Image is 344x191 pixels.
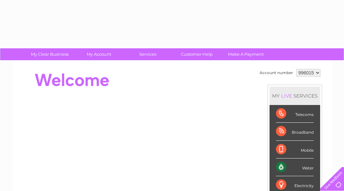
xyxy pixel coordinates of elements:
[276,158,314,176] div: Water
[280,93,293,99] div: LIVE
[276,123,314,140] div: Broadband
[121,48,174,60] a: Services
[276,141,314,158] div: Mobile
[276,105,314,123] div: Telecoms
[219,48,272,60] a: Make A Payment
[170,48,223,60] a: Customer Help
[258,67,295,78] td: Account number
[23,48,76,60] a: My Clear Business
[72,48,125,60] a: My Account
[270,87,320,105] div: MY SERVICES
